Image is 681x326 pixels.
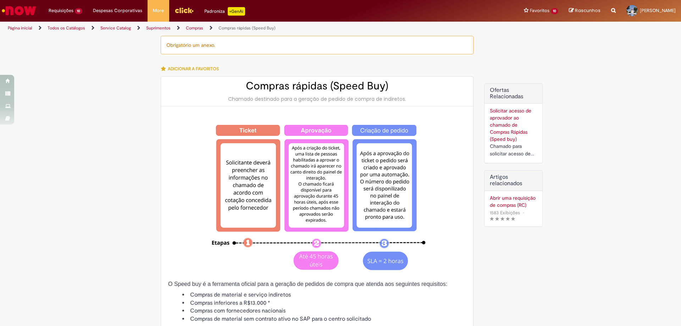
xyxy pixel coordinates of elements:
li: Compras de material e serviço indiretos [182,291,466,299]
span: • [521,208,526,217]
span: Despesas Corporativas [93,7,142,14]
a: Todos os Catálogos [48,25,85,31]
a: Rascunhos [569,7,600,14]
span: O Speed buy é a ferramenta oficial para a geração de pedidos de compra que atenda aos seguintes r... [168,281,447,287]
li: Compras inferiores a R$13.000 * [182,299,466,307]
img: ServiceNow [1,4,37,18]
img: click_logo_yellow_360x200.png [175,5,194,16]
span: 1583 Exibições [490,210,520,216]
a: Solicitar acesso de aprovador ao chamado de Compras Rápidas (Speed buy) [490,107,531,142]
a: Página inicial [8,25,32,31]
ul: Trilhas de página [5,22,449,35]
span: Adicionar a Favoritos [168,66,219,72]
h3: Artigos relacionados [490,174,537,187]
div: Obrigatório um anexo. [161,36,474,54]
div: Chamado destinado para a geração de pedido de compra de indiretos. [168,95,466,103]
p: +GenAi [228,7,245,16]
span: Rascunhos [575,7,600,14]
span: Requisições [49,7,73,14]
a: Compras [186,25,203,31]
li: Compras com fornecedores nacionais [182,307,466,315]
div: Chamado para solicitar acesso de aprovador ao ticket de Speed buy [490,143,537,158]
span: More [153,7,164,14]
div: Ofertas Relacionadas [484,83,543,163]
span: 10 [75,8,82,14]
li: Compras de material sem contrato ativo no SAP para o centro solicitado [182,315,466,323]
span: Favoritos [530,7,549,14]
h2: Compras rápidas (Speed Buy) [168,80,466,92]
h2: Ofertas Relacionadas [490,87,537,100]
a: Compras rápidas (Speed Buy) [218,25,276,31]
a: Suprimentos [146,25,171,31]
span: [PERSON_NAME] [640,7,676,13]
div: Padroniza [204,7,245,16]
span: 10 [551,8,558,14]
a: Service Catalog [100,25,131,31]
button: Adicionar a Favoritos [161,61,223,76]
a: Abrir uma requisição de compras (RC) [490,194,537,209]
